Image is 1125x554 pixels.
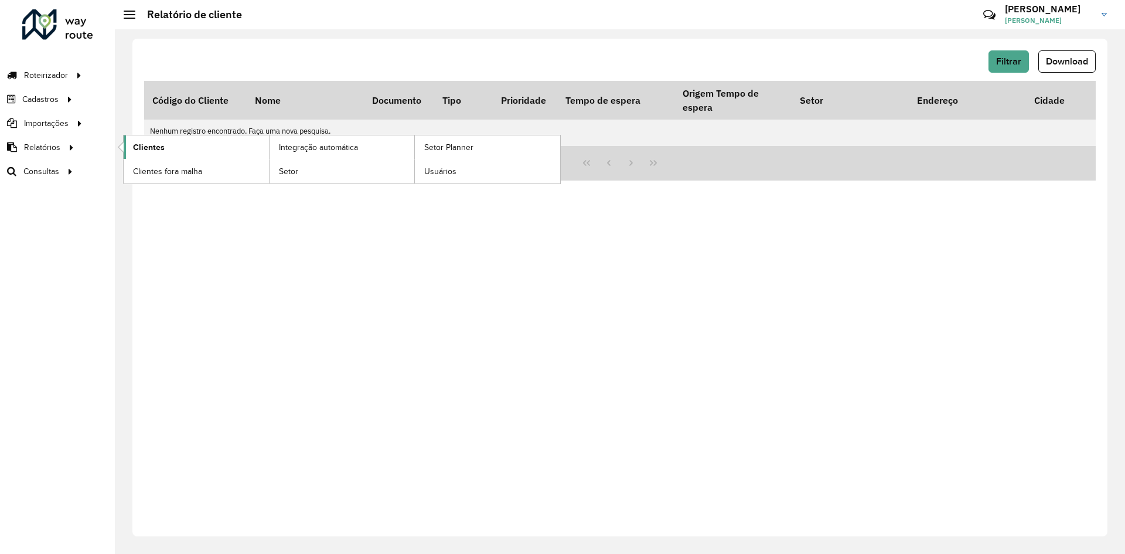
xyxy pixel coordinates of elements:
[133,165,202,178] span: Clientes fora malha
[1046,56,1088,66] span: Download
[493,81,557,120] th: Prioridade
[24,117,69,130] span: Importações
[23,165,59,178] span: Consultas
[988,50,1029,73] button: Filtrar
[24,141,60,154] span: Relatórios
[424,165,456,178] span: Usuários
[977,2,1002,28] a: Contato Rápido
[364,81,434,120] th: Documento
[135,8,242,21] h2: Relatório de cliente
[270,135,415,159] a: Integração automática
[133,141,165,154] span: Clientes
[557,81,674,120] th: Tempo de espera
[1005,15,1093,26] span: [PERSON_NAME]
[415,159,560,183] a: Usuários
[792,81,909,120] th: Setor
[674,81,792,120] th: Origem Tempo de espera
[434,81,493,120] th: Tipo
[909,81,1026,120] th: Endereço
[22,93,59,106] span: Cadastros
[424,141,473,154] span: Setor Planner
[24,69,68,81] span: Roteirizador
[279,165,298,178] span: Setor
[124,135,269,159] a: Clientes
[247,81,364,120] th: Nome
[1038,50,1096,73] button: Download
[1005,4,1093,15] h3: [PERSON_NAME]
[279,141,358,154] span: Integração automática
[144,81,247,120] th: Código do Cliente
[124,159,269,183] a: Clientes fora malha
[270,159,415,183] a: Setor
[996,56,1021,66] span: Filtrar
[415,135,560,159] a: Setor Planner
